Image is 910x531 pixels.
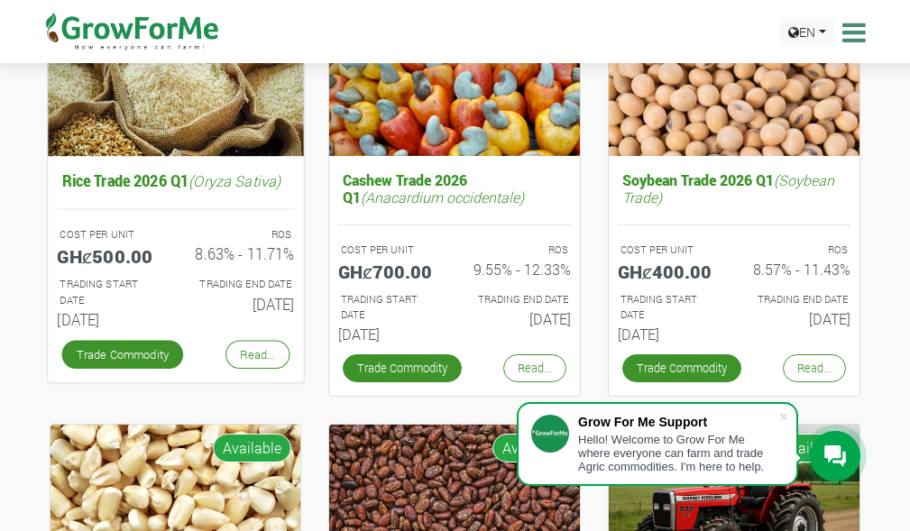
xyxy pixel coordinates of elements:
p: Estimated Trading End Date [192,277,291,292]
a: Trade Commodity [343,354,462,382]
a: Cashew Trade 2026 Q1(Anacardium occidentale) COST PER UNIT GHȼ700.00 ROS 9.55% - 12.33% TRADING S... [338,167,571,350]
p: COST PER UNIT [60,226,159,242]
a: Trade Commodity [61,340,183,369]
a: Read... [783,354,846,382]
div: Hello! Welcome to Grow For Me where everyone can farm and trade Agric commodities. I'm here to help. [578,433,778,473]
p: ROS [192,226,291,242]
h5: Rice Trade 2026 Q1 [57,167,294,194]
h6: [DATE] [468,310,571,327]
p: Estimated Trading End Date [750,292,848,307]
i: (Soybean Trade) [622,170,834,206]
a: Rice Trade 2026 Q1(Oryza Sativa) COST PER UNIT GHȼ500.00 ROS 8.63% - 11.71% TRADING START DATE [D... [57,167,294,335]
span: Available [213,434,291,462]
h6: [DATE] [189,295,294,313]
a: Read... [225,340,290,369]
p: Estimated Trading Start Date [620,292,718,323]
h5: GHȼ700.00 [338,261,441,282]
p: ROS [750,243,848,258]
h6: 8.57% - 11.43% [748,261,850,278]
a: Soybean Trade 2026 Q1(Soybean Trade) COST PER UNIT GHȼ400.00 ROS 8.57% - 11.43% TRADING START DAT... [618,167,850,350]
i: (Anacardium occidentale) [361,188,524,206]
h5: Soybean Trade 2026 Q1 [618,167,850,210]
h5: GHȼ500.00 [57,244,161,266]
p: Estimated Trading End Date [471,292,568,307]
h5: GHȼ400.00 [618,261,721,282]
p: COST PER UNIT [341,243,438,258]
a: EN [780,18,834,46]
h6: [DATE] [57,310,161,328]
a: Trade Commodity [622,354,741,382]
p: COST PER UNIT [620,243,718,258]
h5: Cashew Trade 2026 Q1 [338,167,571,210]
h6: 8.63% - 11.71% [189,244,294,262]
h6: [DATE] [748,310,850,327]
p: Estimated Trading Start Date [60,277,159,307]
p: Estimated Trading Start Date [341,292,438,323]
h6: [DATE] [618,325,721,343]
h6: 9.55% - 12.33% [468,261,571,278]
div: Grow For Me Support [578,415,778,429]
p: ROS [471,243,568,258]
span: Available [492,434,571,462]
i: (Oryza Sativa) [188,170,280,189]
h6: [DATE] [338,325,441,343]
a: Read... [503,354,566,382]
